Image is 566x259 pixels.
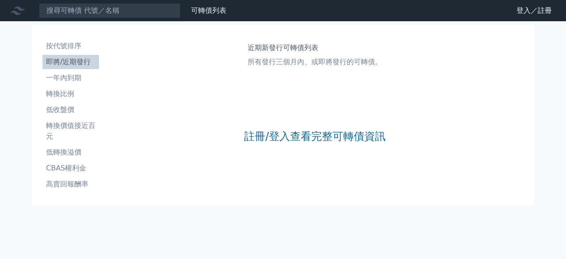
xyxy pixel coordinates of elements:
a: 註冊/登入查看完整可轉債資訊 [244,129,386,143]
a: 可轉債列表 [191,6,226,15]
a: 轉換價值接近百元 [42,119,99,143]
li: 轉換比例 [42,89,99,99]
li: 一年內到期 [42,73,99,83]
a: 低轉換溢價 [42,145,99,159]
li: CBAS權利金 [42,163,99,174]
li: 按代號排序 [42,41,99,51]
li: 轉換價值接近百元 [42,120,99,142]
li: 高賣回報酬率 [42,179,99,189]
a: 低收盤價 [42,103,99,117]
h1: 近期新發行可轉債列表 [248,43,382,53]
a: 一年內到期 [42,71,99,85]
a: 即將/近期發行 [42,55,99,69]
a: CBAS權利金 [42,161,99,175]
a: 登入／註冊 [509,4,559,18]
a: 高賣回報酬率 [42,177,99,191]
li: 即將/近期發行 [42,57,99,67]
li: 低轉換溢價 [42,147,99,158]
input: 搜尋可轉債 代號／名稱 [39,3,180,18]
a: 按代號排序 [42,39,99,53]
li: 低收盤價 [42,104,99,115]
p: 所有發行三個月內、或即將發行的可轉債。 [248,57,382,67]
a: 轉換比例 [42,87,99,101]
